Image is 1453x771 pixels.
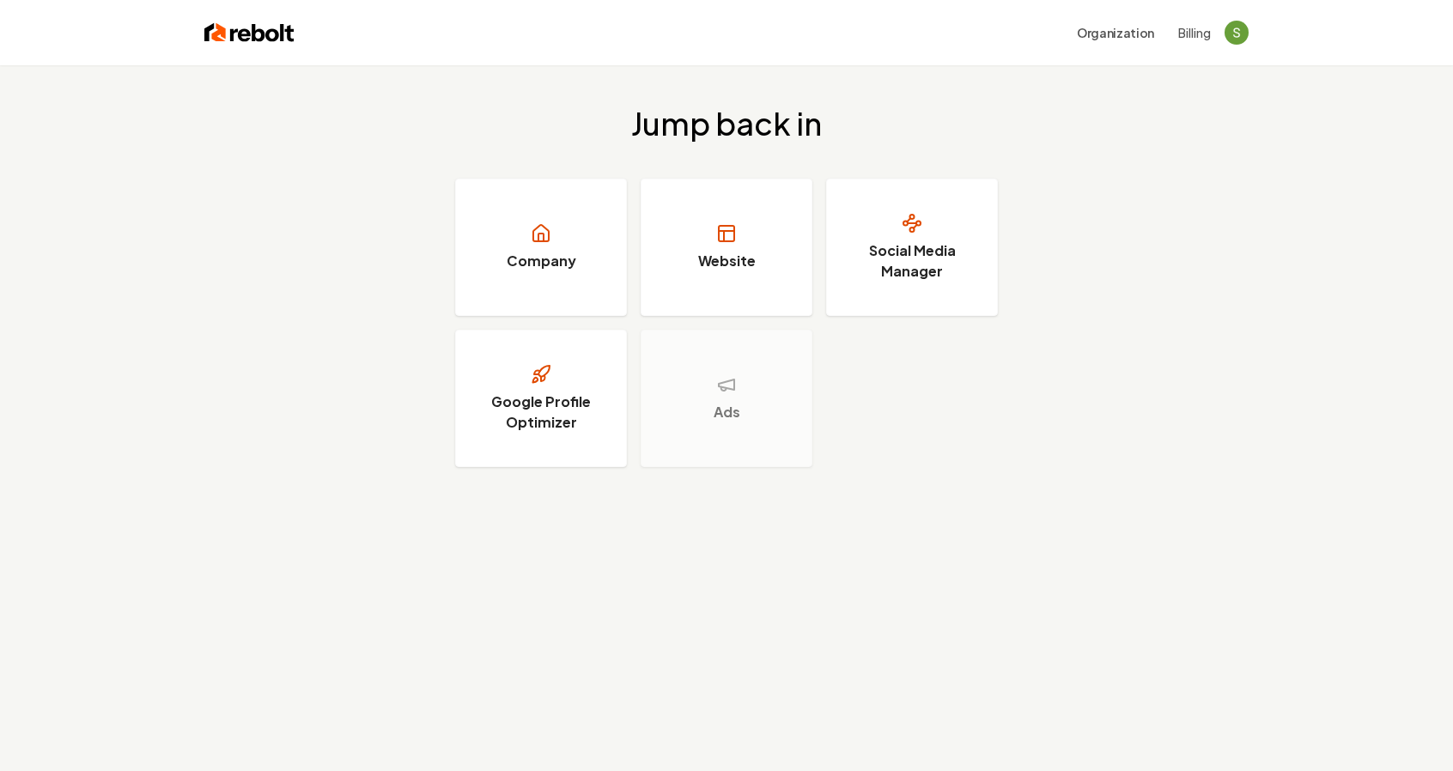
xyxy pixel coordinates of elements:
[1225,21,1249,45] img: Sales Champion
[455,179,627,316] a: Company
[1225,21,1249,45] button: Open user button
[641,179,812,316] a: Website
[1178,24,1211,41] button: Billing
[1067,17,1164,48] button: Organization
[698,251,756,271] h3: Website
[455,330,627,467] a: Google Profile Optimizer
[507,251,576,271] h3: Company
[826,179,998,316] a: Social Media Manager
[204,21,295,45] img: Rebolt Logo
[631,106,822,141] h2: Jump back in
[714,402,740,422] h3: Ads
[848,240,976,282] h3: Social Media Manager
[477,392,605,433] h3: Google Profile Optimizer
